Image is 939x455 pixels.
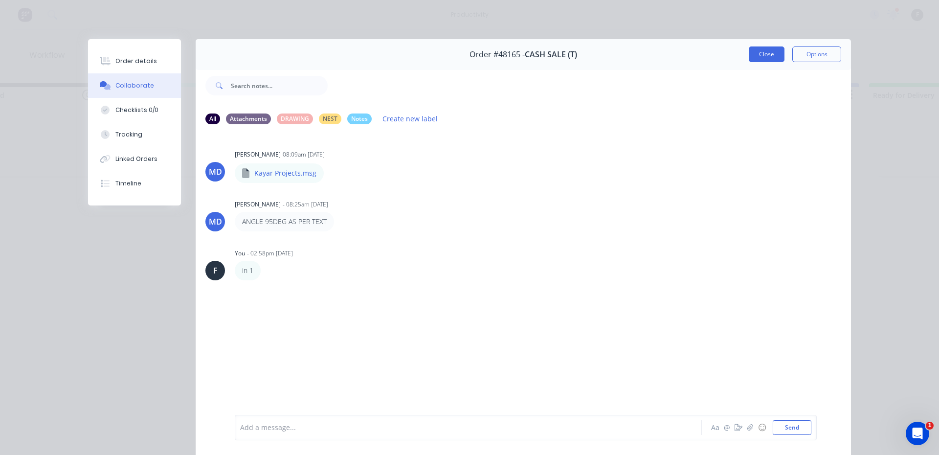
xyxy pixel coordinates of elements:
button: Aa [709,422,721,433]
div: MD [209,166,222,178]
span: 1 [926,422,934,430]
div: Tracking [115,130,142,139]
button: Send [773,420,811,435]
button: Timeline [88,171,181,196]
button: Linked Orders [88,147,181,171]
button: Order details [88,49,181,73]
div: Checklists 0/0 [115,106,158,114]
div: - 08:25am [DATE] [283,200,328,209]
span: Order #48165 - [469,50,525,59]
div: [PERSON_NAME] [235,200,281,209]
div: 08:09am [DATE] [283,150,325,159]
div: DRAWING [277,114,313,124]
button: Close [749,46,784,62]
span: CASH SALE (T) [525,50,577,59]
button: ☺ [756,422,768,433]
div: [PERSON_NAME] [235,150,281,159]
button: Tracking [88,122,181,147]
div: NEST [319,114,341,124]
p: Kayar Projects.msg [254,168,316,178]
button: @ [721,422,733,433]
button: Collaborate [88,73,181,98]
div: Notes [347,114,372,124]
div: MD [209,216,222,227]
div: - 02:58pm [DATE] [247,249,293,258]
div: Attachments [226,114,271,124]
div: You [235,249,245,258]
iframe: Intercom live chat [906,422,929,445]
button: Create new label [378,112,443,125]
div: Collaborate [115,81,154,90]
input: Search notes... [231,76,328,95]
button: Checklists 0/0 [88,98,181,122]
div: F [213,265,218,276]
p: ANGLE 95DEG AS PER TEXT [242,217,327,227]
p: in 1 [242,266,253,275]
div: Timeline [115,179,141,188]
div: Linked Orders [115,155,157,163]
div: Order details [115,57,157,66]
div: All [205,114,220,124]
button: Options [792,46,841,62]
